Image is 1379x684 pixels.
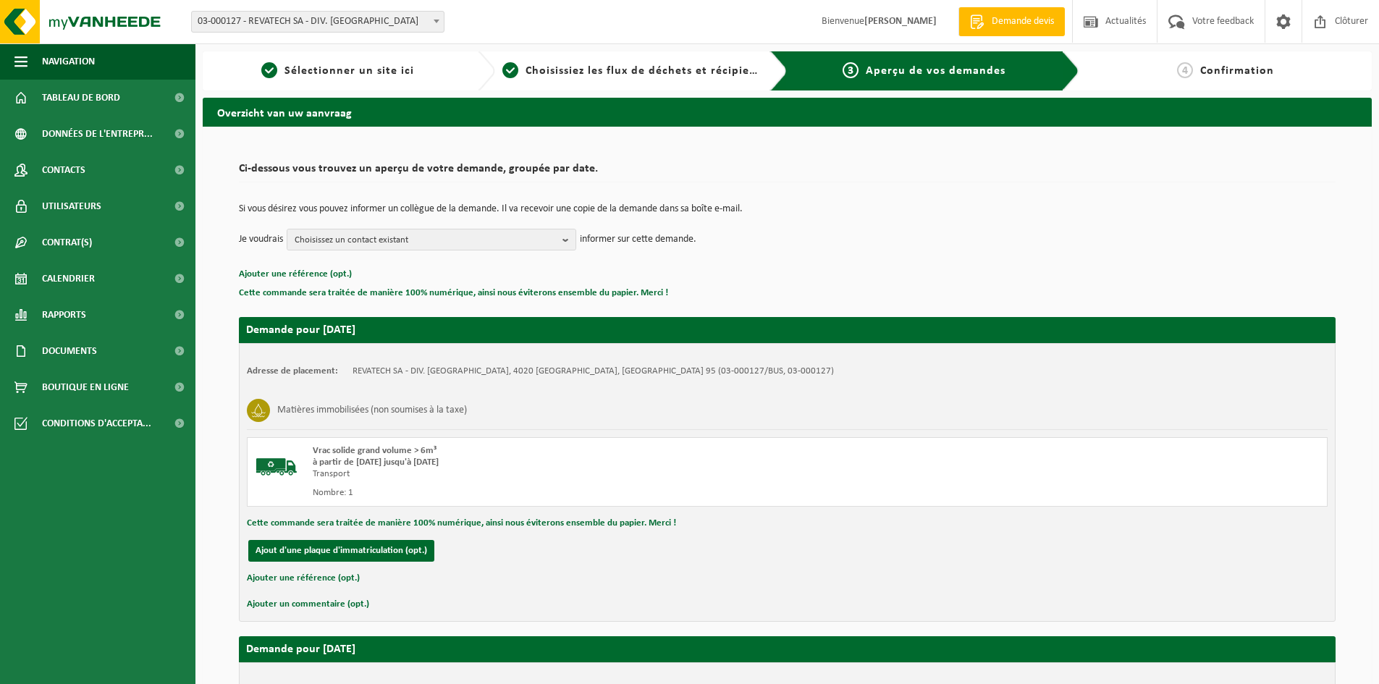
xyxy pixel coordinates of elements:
[42,43,95,80] span: Navigation
[284,65,414,77] span: Sélectionner un site ici
[192,12,444,32] span: 03-000127 - REVATECH SA - DIV. MONSIN - JUPILLE-SUR-MEUSE
[239,284,668,303] button: Cette commande sera traitée de manière 100% numérique, ainsi nous éviterons ensemble du papier. M...
[261,62,277,78] span: 1
[42,188,101,224] span: Utilisateurs
[42,405,151,442] span: Conditions d'accepta...
[958,7,1065,36] a: Demande devis
[247,569,360,588] button: Ajouter une référence (opt.)
[255,445,298,489] img: BL-SO-LV.png
[353,366,834,377] td: REVATECH SA - DIV. [GEOGRAPHIC_DATA], 4020 [GEOGRAPHIC_DATA], [GEOGRAPHIC_DATA] 95 (03-000127/BUS...
[248,540,434,562] button: Ajout d'une plaque d'immatriculation (opt.)
[42,80,120,116] span: Tableau de bord
[313,446,437,455] span: Vrac solide grand volume > 6m³
[526,65,767,77] span: Choisissiez les flux de déchets et récipients
[313,487,845,499] div: Nombre: 1
[988,14,1058,29] span: Demande devis
[246,324,355,336] strong: Demande pour [DATE]
[239,229,283,250] p: Je voudrais
[239,204,1336,214] p: Si vous désirez vous pouvez informer un collègue de la demande. Il va recevoir une copie de la de...
[295,229,557,251] span: Choisissez un contact existant
[247,514,676,533] button: Cette commande sera traitée de manière 100% numérique, ainsi nous éviterons ensemble du papier. M...
[210,62,466,80] a: 1Sélectionner un site ici
[1177,62,1193,78] span: 4
[247,595,369,614] button: Ajouter un commentaire (opt.)
[247,366,338,376] strong: Adresse de placement:
[191,11,444,33] span: 03-000127 - REVATECH SA - DIV. MONSIN - JUPILLE-SUR-MEUSE
[1200,65,1274,77] span: Confirmation
[313,468,845,480] div: Transport
[502,62,518,78] span: 2
[313,457,439,467] strong: à partir de [DATE] jusqu'à [DATE]
[287,229,576,250] button: Choisissez un contact existant
[203,98,1372,126] h2: Overzicht van uw aanvraag
[42,116,153,152] span: Données de l'entrepr...
[42,224,92,261] span: Contrat(s)
[42,152,85,188] span: Contacts
[580,229,696,250] p: informer sur cette demande.
[42,369,129,405] span: Boutique en ligne
[843,62,859,78] span: 3
[239,265,352,284] button: Ajouter une référence (opt.)
[42,297,86,333] span: Rapports
[246,643,355,655] strong: Demande pour [DATE]
[866,65,1005,77] span: Aperçu de vos demandes
[502,62,759,80] a: 2Choisissiez les flux de déchets et récipients
[239,163,1336,182] h2: Ci-dessous vous trouvez un aperçu de votre demande, groupée par date.
[277,399,467,422] h3: Matières immobilisées (non soumises à la taxe)
[864,16,937,27] strong: [PERSON_NAME]
[42,261,95,297] span: Calendrier
[42,333,97,369] span: Documents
